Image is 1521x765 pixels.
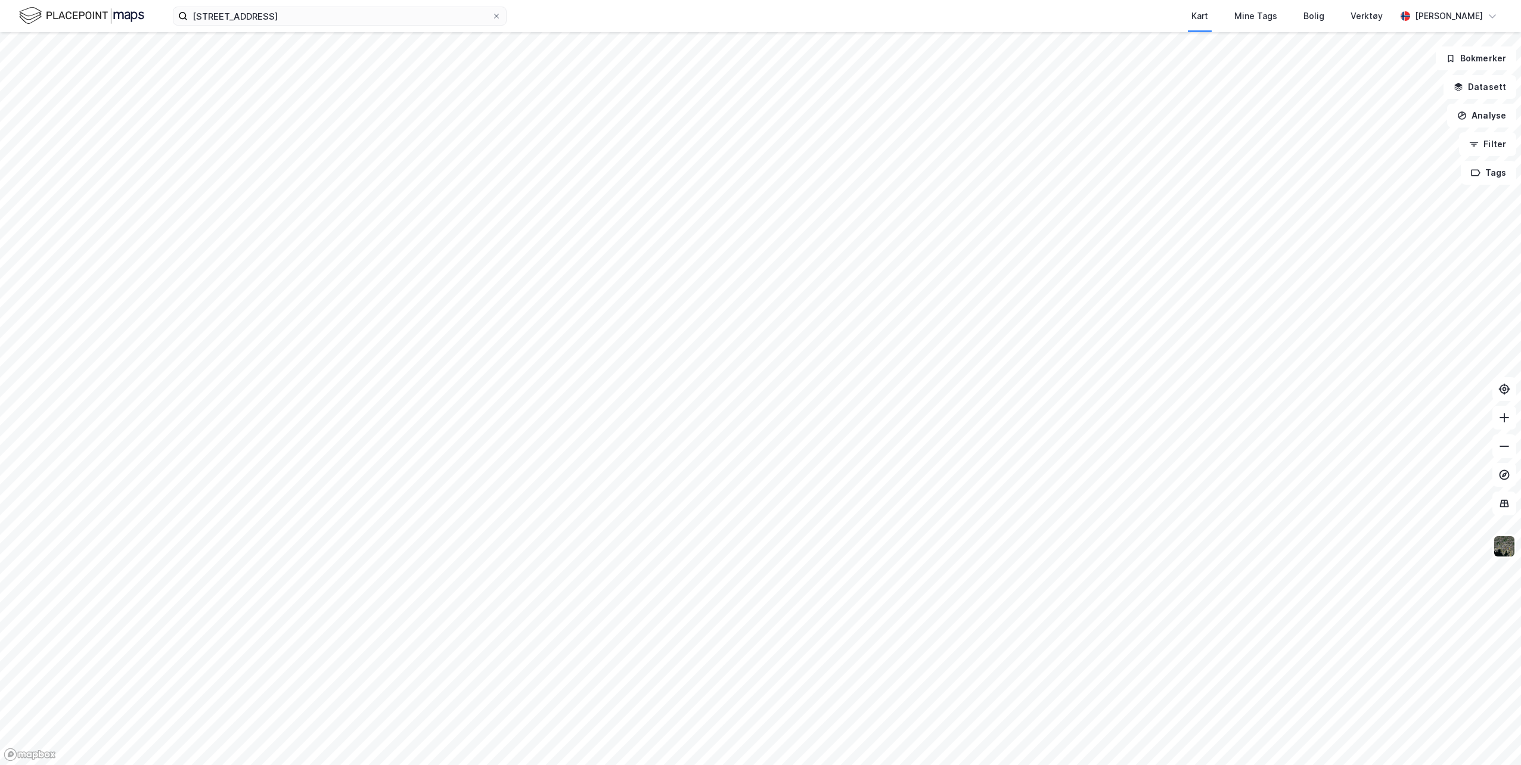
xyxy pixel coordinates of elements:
[1436,46,1516,70] button: Bokmerker
[1461,161,1516,185] button: Tags
[1351,9,1383,23] div: Verktøy
[1415,9,1483,23] div: [PERSON_NAME]
[1234,9,1277,23] div: Mine Tags
[1447,104,1516,128] button: Analyse
[1459,132,1516,156] button: Filter
[188,7,492,25] input: Søk på adresse, matrikkel, gårdeiere, leietakere eller personer
[19,5,144,26] img: logo.f888ab2527a4732fd821a326f86c7f29.svg
[1191,9,1208,23] div: Kart
[1444,75,1516,99] button: Datasett
[1303,9,1324,23] div: Bolig
[1461,708,1521,765] iframe: Chat Widget
[1493,535,1516,558] img: 9k=
[4,748,56,761] a: Mapbox homepage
